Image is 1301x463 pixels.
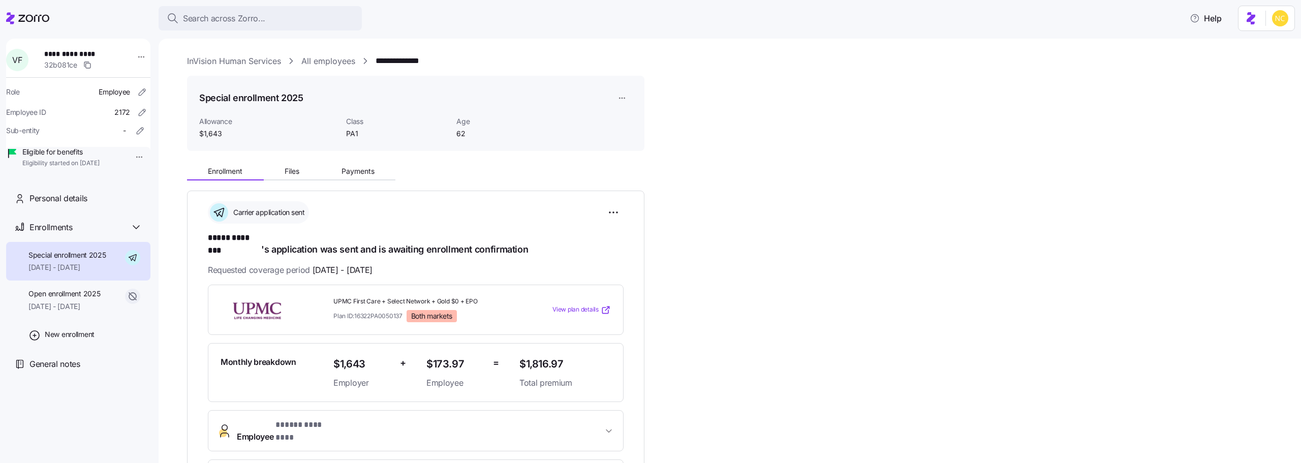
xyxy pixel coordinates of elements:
span: Employee ID [6,107,46,117]
span: Both markets [411,312,452,321]
span: Requested coverage period [208,264,373,276]
span: [DATE] - [DATE] [313,264,373,276]
h1: Special enrollment 2025 [199,91,303,104]
span: $1,643 [199,129,338,139]
span: - [123,126,126,136]
a: View plan details [552,305,611,315]
span: Eligibility started on [DATE] [22,159,100,168]
span: = [493,356,499,371]
span: Age [456,116,559,127]
span: UPMC First Care + Select Network + Gold $0 + EPO [333,297,511,306]
span: Search across Zorro... [183,12,265,25]
span: V F [12,56,22,64]
span: Carrier application sent [230,207,304,218]
span: Role [6,87,20,97]
span: Sub-entity [6,126,40,136]
span: Employer [333,377,392,389]
span: Employee [426,377,485,389]
h1: 's application was sent and is awaiting enrollment confirmation [208,232,624,256]
span: Payments [342,168,375,175]
span: $173.97 [426,356,485,373]
button: Search across Zorro... [159,6,362,30]
span: 62 [456,129,559,139]
span: Files [285,168,299,175]
span: 32b081ce [44,60,77,70]
a: InVision Human Services [187,55,281,68]
span: [DATE] - [DATE] [28,301,100,312]
span: Allowance [199,116,338,127]
span: [DATE] - [DATE] [28,262,106,272]
a: All employees [301,55,355,68]
span: Enrollments [29,221,72,234]
span: Total premium [519,377,611,389]
img: UPMC [221,298,294,322]
span: Help [1190,12,1222,24]
span: New enrollment [45,329,95,339]
span: Class [346,116,448,127]
span: Employee [237,419,333,443]
span: Personal details [29,192,87,205]
span: Special enrollment 2025 [28,250,106,260]
span: $1,816.97 [519,356,611,373]
button: Help [1182,8,1230,28]
img: e03b911e832a6112bf72643c5874f8d8 [1272,10,1288,26]
span: PA1 [346,129,448,139]
span: General notes [29,358,80,371]
span: + [400,356,406,371]
span: Enrollment [208,168,242,175]
span: Monthly breakdown [221,356,296,368]
span: View plan details [552,305,599,315]
span: Eligible for benefits [22,147,100,157]
span: Plan ID: 16322PA0050137 [333,312,402,320]
span: $1,643 [333,356,392,373]
span: Employee [99,87,130,97]
span: Open enrollment 2025 [28,289,100,299]
span: 2172 [114,107,130,117]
